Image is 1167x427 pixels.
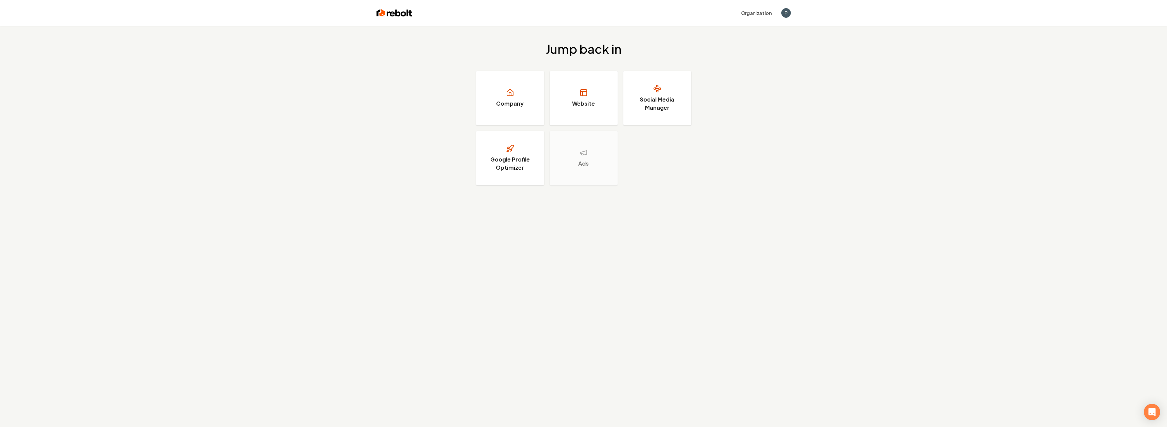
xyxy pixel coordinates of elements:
h3: Social Media Manager [632,95,683,112]
h3: Google Profile Optimizer [485,155,536,172]
h3: Ads [578,159,589,168]
a: Company [476,71,544,125]
button: Organization [737,7,776,19]
button: Open user button [781,8,791,18]
a: Social Media Manager [623,71,691,125]
h3: Company [496,100,524,108]
a: Website [550,71,618,125]
div: Open Intercom Messenger [1144,404,1160,420]
h2: Jump back in [546,42,621,56]
img: Paul Edwards [781,8,791,18]
img: Rebolt Logo [377,8,412,18]
h3: Website [572,100,595,108]
a: Google Profile Optimizer [476,131,544,185]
